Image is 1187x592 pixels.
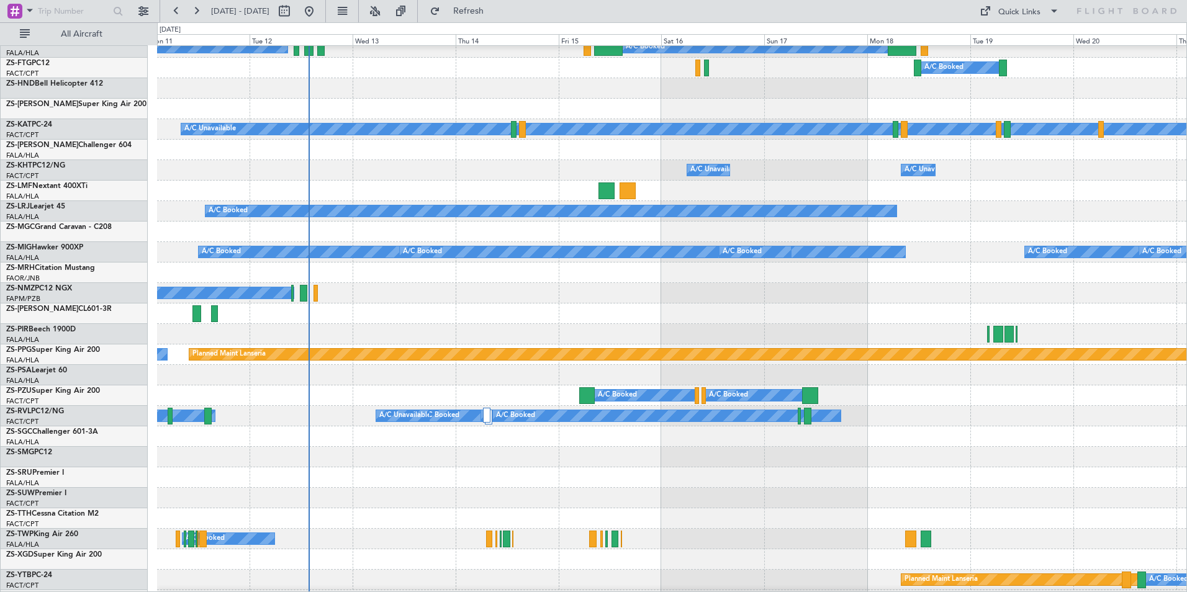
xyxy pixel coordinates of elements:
span: ZS-TTH [6,510,32,518]
span: Refresh [443,7,495,16]
a: FALA/HLA [6,253,39,262]
a: FACT/CPT [6,397,38,406]
a: FACT/CPT [6,581,38,590]
a: ZS-[PERSON_NAME]Challenger 604 [6,141,132,149]
span: ZS-[PERSON_NAME] [6,141,78,149]
a: ZS-LRJLearjet 45 [6,203,65,210]
div: Wed 13 [353,34,456,45]
a: FACT/CPT [6,417,38,426]
span: ZS-YTB [6,572,32,579]
span: ZS-RVL [6,408,31,415]
div: A/C Unavailable [379,406,431,425]
div: A/C Booked [598,386,637,405]
a: ZS-LMFNextant 400XTi [6,182,88,190]
span: ZS-LRJ [6,203,30,210]
span: ZS-KAT [6,121,32,128]
a: ZS-RVLPC12/NG [6,408,64,415]
span: ZS-HND [6,80,35,87]
span: ZS-PIR [6,326,29,333]
span: ZS-TWP [6,531,34,538]
span: ZS-SGC [6,428,32,436]
a: FALA/HLA [6,478,39,488]
div: Planned Maint Lanseria [905,570,978,589]
span: ZS-SUW [6,490,35,497]
a: FACT/CPT [6,69,38,78]
a: FALA/HLA [6,151,39,160]
a: FACT/CPT [6,130,38,140]
div: A/C Booked [723,243,762,261]
a: FALA/HLA [6,356,39,365]
div: Thu 14 [456,34,559,45]
div: Mon 18 [867,34,970,45]
div: Planned Maint Lanseria [192,345,266,364]
a: ZS-MRHCitation Mustang [6,264,95,272]
div: A/C Booked [202,243,241,261]
a: FACT/CPT [6,171,38,181]
a: FACT/CPT [6,499,38,508]
a: FALA/HLA [6,335,39,344]
a: ZS-KHTPC12/NG [6,162,65,169]
a: ZS-FTGPC12 [6,60,50,67]
a: ZS-TWPKing Air 260 [6,531,78,538]
span: ZS-[PERSON_NAME] [6,101,78,108]
a: ZS-PPGSuper King Air 200 [6,346,100,354]
span: ZS-NMZ [6,285,35,292]
div: A/C Unavailable [690,161,742,179]
a: ZS-KATPC-24 [6,121,52,128]
input: Trip Number [38,2,109,20]
span: [DATE] - [DATE] [211,6,269,17]
div: [DATE] [160,25,181,35]
a: ZS-YTBPC-24 [6,572,52,579]
div: Fri 15 [559,34,662,45]
a: ZS-SGCChallenger 601-3A [6,428,98,436]
span: ZS-FTG [6,60,32,67]
a: ZS-PSALearjet 60 [6,367,67,374]
span: ZS-MRH [6,264,35,272]
div: Wed 20 [1073,34,1176,45]
div: Tue 19 [970,34,1073,45]
a: ZS-SRUPremier I [6,469,64,477]
a: ZS-SMGPC12 [6,449,52,456]
a: FAPM/PZB [6,294,40,303]
div: A/C Booked [1142,243,1181,261]
div: Tue 12 [250,34,353,45]
div: A/C Booked [626,38,665,56]
span: ZS-SRU [6,469,32,477]
a: FACT/CPT [6,519,38,529]
div: Sun 17 [764,34,867,45]
div: A/C Booked [209,202,248,220]
span: ZS-MIG [6,244,32,251]
span: ZS-MGC [6,223,35,231]
div: A/C Booked [924,58,964,77]
span: ZS-XGD [6,551,34,558]
a: ZS-SUWPremier I [6,490,66,497]
div: A/C Booked [496,406,535,425]
a: FALA/HLA [6,540,39,549]
div: Sat 16 [661,34,764,45]
span: ZS-SMG [6,449,34,456]
span: ZS-PSA [6,367,32,374]
span: All Aircraft [32,30,131,38]
span: ZS-[PERSON_NAME] [6,305,78,313]
a: ZS-HNDBell Helicopter 412 [6,80,103,87]
div: A/C Booked [709,386,748,405]
a: FALA/HLA [6,376,39,385]
a: ZS-[PERSON_NAME]CL601-3R [6,305,112,313]
div: A/C Unavailable [905,161,956,179]
a: FALA/HLA [6,192,39,201]
span: ZS-PPG [6,346,32,354]
div: A/C Unavailable [184,120,236,138]
a: ZS-MGCGrand Caravan - C208 [6,223,112,231]
div: A/C Booked [420,406,459,425]
a: FALA/HLA [6,48,39,58]
a: ZS-PIRBeech 1900D [6,326,76,333]
button: Quick Links [973,1,1065,21]
a: ZS-MIGHawker 900XP [6,244,83,251]
a: FALA/HLA [6,437,39,447]
button: Refresh [424,1,499,21]
div: A/C Booked [1028,243,1067,261]
div: Quick Links [998,6,1040,19]
button: All Aircraft [14,24,135,44]
span: ZS-KHT [6,162,32,169]
a: ZS-[PERSON_NAME]Super King Air 200 [6,101,147,108]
